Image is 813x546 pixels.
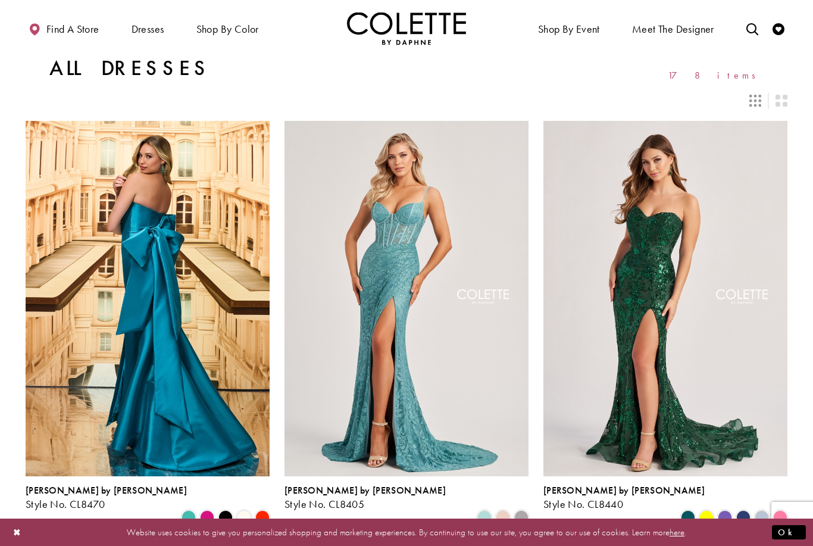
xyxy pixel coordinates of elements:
div: Colette by Daphne Style No. CL8405 [284,485,446,510]
h1: All Dresses [49,57,211,80]
i: Violet [718,510,732,525]
span: Style No. CL8405 [284,497,364,511]
div: Colette by Daphne Style No. CL8440 [543,485,705,510]
span: Find a store [46,23,99,35]
a: Visit Colette by Daphne Style No. CL8405 Page [284,121,529,476]
i: Scarlet [255,510,270,525]
span: [PERSON_NAME] by [PERSON_NAME] [543,484,705,497]
button: Submit Dialog [772,525,806,539]
i: Sea Glass [477,510,492,525]
div: Colette by Daphne Style No. CL8470 [26,485,187,510]
button: Close Dialog [7,522,27,542]
span: 178 items [668,70,764,80]
a: Find a store [26,12,102,45]
a: Visit Colette by Daphne Style No. CL8440 Page [543,121,787,476]
i: Yellow [699,510,714,525]
div: Layout Controls [18,88,795,114]
span: Shop By Event [535,12,603,45]
span: [PERSON_NAME] by [PERSON_NAME] [284,484,446,497]
span: Shop by color [196,23,259,35]
a: Visit Colette by Daphne Style No. CL8470 Page [26,121,270,476]
i: Ice Blue [755,510,769,525]
span: Style No. CL8470 [26,497,105,511]
span: Switch layout to 3 columns [749,95,761,107]
span: Switch layout to 2 columns [776,95,787,107]
p: Website uses cookies to give you personalized shopping and marketing experiences. By continuing t... [86,524,727,540]
span: Dresses [129,12,167,45]
i: Black [218,510,233,525]
i: Diamond White [237,510,251,525]
i: Smoke [514,510,529,525]
a: here [670,526,684,538]
span: Shop by color [193,12,262,45]
i: Navy Blue [736,510,751,525]
i: Spruce [681,510,695,525]
a: Visit Home Page [347,12,466,45]
a: Check Wishlist [770,12,787,45]
span: Dresses [132,23,164,35]
i: Turquoise [182,510,196,525]
a: Toggle search [743,12,761,45]
i: Rose [496,510,510,525]
span: Shop By Event [538,23,600,35]
img: Colette by Daphne [347,12,466,45]
span: Style No. CL8440 [543,497,623,511]
span: Meet the designer [632,23,714,35]
a: Meet the designer [629,12,717,45]
i: Fuchsia [200,510,214,525]
span: [PERSON_NAME] by [PERSON_NAME] [26,484,187,497]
